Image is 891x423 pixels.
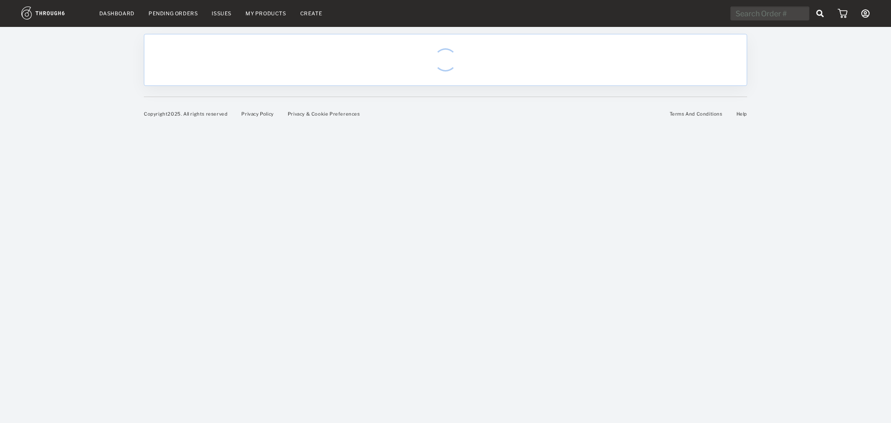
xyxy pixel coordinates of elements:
[838,9,847,18] img: icon_cart.dab5cea1.svg
[21,7,85,20] img: logo.1c10ca64.svg
[730,7,809,20] input: Search Order #
[148,10,198,17] a: Pending Orders
[288,111,360,117] a: Privacy & Cookie Preferences
[670,111,723,117] a: Terms And Conditions
[241,111,273,117] a: Privacy Policy
[300,10,323,17] a: Create
[99,10,135,17] a: Dashboard
[245,10,286,17] a: My Products
[212,10,232,17] a: Issues
[736,111,747,117] a: Help
[144,111,227,117] span: Copyright 2025 . All rights reserved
